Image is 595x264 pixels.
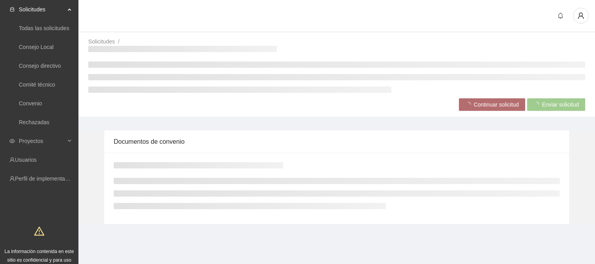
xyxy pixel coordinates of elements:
[19,2,65,17] span: Solicitudes
[554,9,567,22] button: bell
[542,100,579,109] span: Enviar solicitud
[19,133,65,149] span: Proyectos
[19,25,69,31] a: Todas las solicitudes
[118,38,120,45] span: /
[19,119,49,125] a: Rechazadas
[465,102,474,107] span: loading
[474,100,519,109] span: Continuar solicitud
[459,98,525,111] button: Continuar solicitud
[15,175,76,182] a: Perfil de implementadora
[34,226,44,236] span: warning
[9,138,15,144] span: eye
[527,98,585,111] button: Enviar solicitud
[573,12,588,19] span: user
[114,130,560,153] div: Documentos de convenio
[573,8,589,24] button: user
[19,81,55,88] a: Comité técnico
[19,44,54,50] a: Consejo Local
[88,38,115,45] a: Solicitudes
[15,157,36,163] a: Usuarios
[9,7,15,12] span: inbox
[19,100,42,107] a: Convenio
[555,13,566,19] span: bell
[19,63,61,69] a: Consejo directivo
[533,102,542,107] span: loading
